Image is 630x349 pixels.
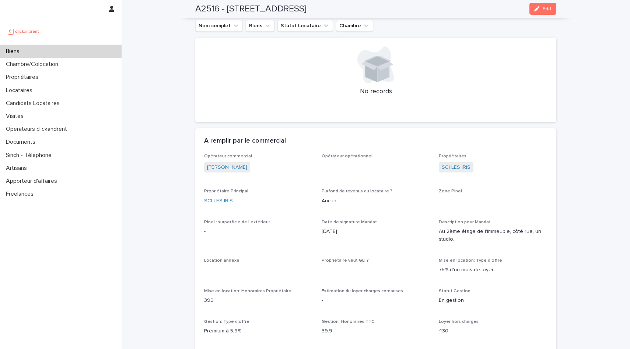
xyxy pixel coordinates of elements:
span: Mise en location: Type d'offre [439,258,502,263]
span: Loyer hors charges [439,320,479,324]
span: Plafond de revenus du locataire ? [322,189,392,193]
span: Pinel : surperficie de l'extérieur [204,220,270,224]
p: - [322,162,430,170]
button: Chambre [336,20,373,32]
p: - [322,266,430,274]
a: SCI LES IRIS [442,164,470,171]
p: 430 [439,327,547,335]
span: Opérateur opérationnel [322,154,372,158]
span: Edit [542,6,552,11]
p: Operateurs clickandrent [3,126,73,133]
span: Location annexe [204,258,239,263]
span: Description pour Mandat [439,220,491,224]
p: - [204,266,313,274]
button: Biens [246,20,274,32]
p: - [322,297,430,304]
button: Edit [529,3,556,15]
span: Zone Pinel [439,189,462,193]
p: Chambre/Colocation [3,61,64,68]
p: Au 2ème étage de l'immeuble, côté rue, un studio. [439,228,547,243]
p: Biens [3,48,25,55]
p: Freelances [3,191,39,198]
p: En gestion [439,297,547,304]
span: Propriétaire Principal [204,189,248,193]
span: Gestion: Type d'offre [204,320,249,324]
p: Artisans [3,165,33,172]
p: No records [204,88,547,96]
img: UCB0brd3T0yccxBKYDjQ [6,24,42,39]
p: Locataires [3,87,38,94]
span: Propriétaire veut GLI ? [322,258,369,263]
span: Estimation du loyer charges comprises [322,289,403,293]
span: Statut Gestion [439,289,470,293]
button: Statut Locataire [277,20,333,32]
p: - [204,228,313,235]
p: Aucun [322,197,430,205]
p: Visites [3,113,29,120]
p: Documents [3,139,41,146]
h2: A2516 - [STREET_ADDRESS] [195,4,307,14]
p: 399 [204,297,313,304]
p: 39.9 [322,327,430,335]
span: Opérateur commercial [204,154,252,158]
p: Candidats Locataires [3,100,66,107]
p: Apporteur d'affaires [3,178,63,185]
p: [DATE] [322,228,430,235]
a: SCI LES IRIS [204,197,233,205]
span: Date de signature Mandat [322,220,377,224]
span: Propriétaires [439,154,466,158]
p: Sinch - Téléphone [3,152,57,159]
a: [PERSON_NAME] [207,164,247,171]
h2: A remplir par le commercial [204,137,286,145]
p: Propriétaires [3,74,44,81]
p: - [439,197,547,205]
button: Nom complet [195,20,243,32]
span: Mise en location: Honoraires Propriétaire [204,289,291,293]
p: Premium à 5,9% [204,327,313,335]
span: Gestion: Honoraires TTC [322,320,374,324]
p: 75% d'un mois de loyer [439,266,547,274]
